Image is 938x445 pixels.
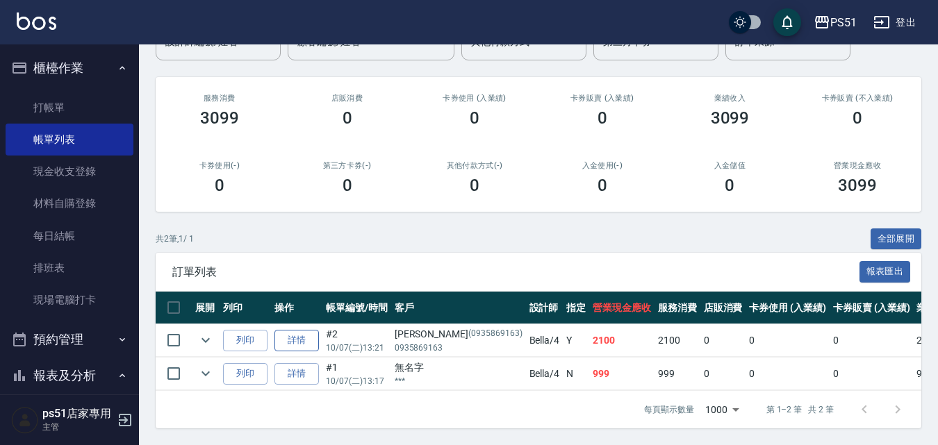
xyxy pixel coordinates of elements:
div: PS51 [830,14,857,31]
p: 第 1–2 筆 共 2 筆 [766,403,834,416]
button: 報表及分析 [6,358,133,394]
th: 列印 [220,292,271,324]
h3: 0 [598,108,607,128]
th: 帳單編號/時間 [322,292,391,324]
h3: 3099 [838,176,877,195]
h3: 0 [725,176,734,195]
h2: 第三方卡券(-) [300,161,395,170]
button: 報表匯出 [859,261,911,283]
a: 打帳單 [6,92,133,124]
td: Bella /4 [526,324,563,357]
td: 0 [830,358,914,390]
a: 詳情 [274,363,319,385]
button: expand row [195,363,216,384]
h2: 卡券使用(-) [172,161,267,170]
td: 999 [589,358,655,390]
td: #1 [322,358,391,390]
div: [PERSON_NAME] [395,327,523,342]
td: 0 [746,358,830,390]
a: 每日結帳 [6,220,133,252]
h2: 卡券販賣 (不入業績) [810,94,905,103]
p: 10/07 (二) 13:21 [326,342,388,354]
td: 2100 [655,324,700,357]
th: 操作 [271,292,322,324]
p: 每頁顯示數量 [644,403,694,416]
h2: 營業現金應收 [810,161,905,170]
button: expand row [195,330,216,351]
p: 主管 [42,421,113,433]
th: 服務消費 [655,292,700,324]
td: N [563,358,589,390]
th: 卡券販賣 (入業績) [830,292,914,324]
button: save [773,8,801,36]
span: 訂單列表 [172,265,859,279]
button: PS51 [808,8,862,37]
td: 999 [655,358,700,390]
h2: 卡券販賣 (入業績) [555,94,650,103]
h3: 服務消費 [172,94,267,103]
h3: 0 [470,176,479,195]
td: 0 [700,358,746,390]
h2: 入金儲值 [683,161,777,170]
button: 列印 [223,363,268,385]
td: 0 [830,324,914,357]
td: #2 [322,324,391,357]
td: Y [563,324,589,357]
a: 材料自購登錄 [6,187,133,219]
th: 設計師 [526,292,563,324]
h2: 其他付款方式(-) [427,161,522,170]
button: 列印 [223,330,268,351]
a: 現金收支登錄 [6,156,133,187]
h3: 3099 [200,108,239,128]
td: 0 [700,324,746,357]
td: Bella /4 [526,358,563,390]
button: 全部展開 [871,228,922,250]
p: 0935869163 [395,342,523,354]
button: 登出 [868,10,921,35]
h2: 入金使用(-) [555,161,650,170]
th: 店販消費 [700,292,746,324]
p: 10/07 (二) 13:17 [326,375,388,387]
a: 現場電腦打卡 [6,284,133,316]
th: 展開 [192,292,220,324]
h3: 0 [853,108,862,128]
div: 1000 [700,391,744,428]
a: 報表匯出 [859,265,911,278]
p: (0935869163) [468,327,523,342]
th: 卡券使用 (入業績) [746,292,830,324]
button: 櫃檯作業 [6,50,133,86]
h2: 業績收入 [683,94,777,103]
h3: 0 [470,108,479,128]
th: 營業現金應收 [589,292,655,324]
h3: 0 [343,108,352,128]
h3: 3099 [711,108,750,128]
th: 指定 [563,292,589,324]
h3: 0 [598,176,607,195]
a: 帳單列表 [6,124,133,156]
p: 共 2 筆, 1 / 1 [156,233,194,245]
img: Person [11,406,39,434]
img: Logo [17,12,56,30]
h3: 0 [343,176,352,195]
h2: 店販消費 [300,94,395,103]
div: 無名字 [395,360,523,375]
button: 預約管理 [6,321,133,358]
th: 客戶 [391,292,526,324]
a: 詳情 [274,330,319,351]
h2: 卡券使用 (入業績) [427,94,522,103]
h5: ps51店家專用 [42,407,113,421]
a: 排班表 [6,252,133,284]
td: 0 [746,324,830,357]
h3: 0 [215,176,224,195]
td: 2100 [589,324,655,357]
